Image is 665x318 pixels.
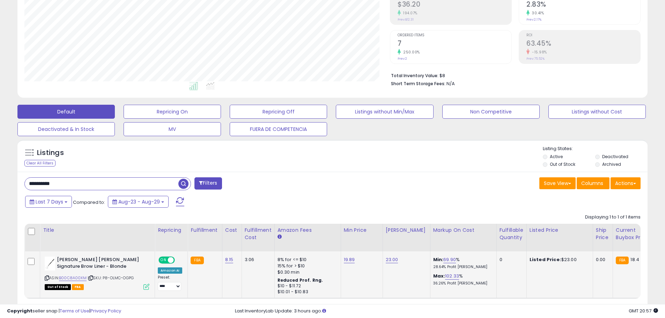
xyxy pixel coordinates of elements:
[442,105,540,119] button: Non Competitive
[245,227,272,241] div: Fulfillment Cost
[45,257,149,289] div: ASIN:
[118,198,160,205] span: Aug-23 - Aug-29
[191,227,219,234] div: Fulfillment
[433,273,445,279] b: Max:
[278,234,282,240] small: Amazon Fees.
[548,105,646,119] button: Listings without Cost
[550,154,563,160] label: Active
[159,257,168,263] span: ON
[90,308,121,314] a: Privacy Policy
[550,161,575,167] label: Out of Stock
[526,57,545,61] small: Prev: 75.52%
[616,257,629,264] small: FBA
[59,275,87,281] a: B00C8A00XM
[596,257,607,263] div: 0.00
[398,34,511,37] span: Ordered Items
[191,257,204,264] small: FBA
[526,39,640,49] h2: 63.45%
[278,283,335,289] div: $10 - $11.72
[43,227,152,234] div: Title
[278,263,335,269] div: 15% for > $10
[446,80,455,87] span: N/A
[278,257,335,263] div: 8% for <= $10
[443,256,456,263] a: 69.90
[398,57,407,61] small: Prev: 2
[88,275,134,281] span: | SKU: P8-OLMC-OGPG
[398,0,511,10] h2: $36.20
[194,177,222,190] button: Filters
[596,227,610,241] div: Ship Price
[611,177,641,189] button: Actions
[581,180,603,187] span: Columns
[526,34,640,37] span: ROI
[57,257,142,271] b: [PERSON_NAME] [PERSON_NAME] Signature Brow Liner - Blonde
[235,308,658,315] div: Last InventoryLab Update: 3 hours ago.
[225,227,239,234] div: Cost
[602,154,628,160] label: Deactivated
[433,257,491,269] div: %
[245,257,269,263] div: 3.06
[225,256,234,263] a: 8.15
[386,227,427,234] div: [PERSON_NAME]
[344,227,380,234] div: Min Price
[433,256,444,263] b: Min:
[158,275,182,291] div: Preset:
[398,17,414,22] small: Prev: $12.31
[530,227,590,234] div: Listed Price
[430,224,496,251] th: The percentage added to the cost of goods (COGS) that forms the calculator for Min & Max prices.
[401,10,418,16] small: 194.07%
[124,122,221,136] button: MV
[25,196,72,208] button: Last 7 Days
[60,308,89,314] a: Terms of Use
[158,267,182,274] div: Amazon AI
[386,256,398,263] a: 23.00
[391,81,445,87] b: Short Term Storage Fees:
[24,160,56,167] div: Clear All Filters
[278,227,338,234] div: Amazon Fees
[124,105,221,119] button: Repricing On
[543,146,648,152] p: Listing States:
[230,105,327,119] button: Repricing Off
[45,284,71,290] span: All listings that are currently out of stock and unavailable for purchase on Amazon
[278,269,335,275] div: $0.30 min
[585,214,641,221] div: Displaying 1 to 1 of 1 items
[72,284,84,290] span: FBA
[530,256,561,263] b: Listed Price:
[602,161,621,167] label: Archived
[526,17,541,22] small: Prev: 2.17%
[108,196,169,208] button: Aug-23 - Aug-29
[17,122,115,136] button: Deactivated & In Stock
[158,227,185,234] div: Repricing
[526,0,640,10] h2: 2.83%
[629,308,658,314] span: 2025-09-6 20:57 GMT
[530,257,588,263] div: $23.00
[278,289,335,295] div: $10.01 - $10.83
[500,227,524,241] div: Fulfillable Quantity
[174,257,185,263] span: OFF
[616,227,652,241] div: Current Buybox Price
[336,105,433,119] button: Listings without Min/Max
[278,277,323,283] b: Reduced Prof. Rng.
[344,256,355,263] a: 19.89
[500,257,521,263] div: 0
[433,281,491,286] p: 36.26% Profit [PERSON_NAME]
[433,273,491,286] div: %
[230,122,327,136] button: FUERA DE COMPETENCIA
[7,308,121,315] div: seller snap | |
[539,177,576,189] button: Save View
[530,10,544,16] small: 30.41%
[45,257,55,271] img: 21mOax0Y8nL._SL40_.jpg
[36,198,63,205] span: Last 7 Days
[530,50,547,55] small: -15.98%
[17,105,115,119] button: Default
[577,177,609,189] button: Columns
[73,199,105,206] span: Compared to:
[433,265,491,269] p: 28.64% Profit [PERSON_NAME]
[398,39,511,49] h2: 7
[445,273,459,280] a: 102.33
[37,148,64,158] h5: Listings
[391,73,438,79] b: Total Inventory Value:
[7,308,32,314] strong: Copyright
[433,227,494,234] div: Markup on Cost
[630,256,639,263] span: 18.4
